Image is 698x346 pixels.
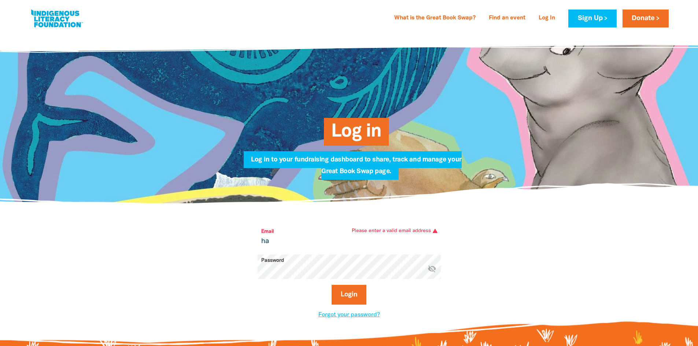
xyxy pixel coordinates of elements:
[623,10,669,27] a: Donate
[251,157,461,180] span: Log in to your fundraising dashboard to share, track and manage your Great Book Swap page.
[428,264,436,274] button: visibility_off
[318,312,380,317] a: Forgot your password?
[568,10,616,27] a: Sign Up
[332,285,366,305] button: Login
[390,12,480,24] a: What is the Great Book Swap?
[484,12,530,24] a: Find an event
[428,264,436,273] i: Hide password
[331,123,381,146] span: Log in
[534,12,559,24] a: Log In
